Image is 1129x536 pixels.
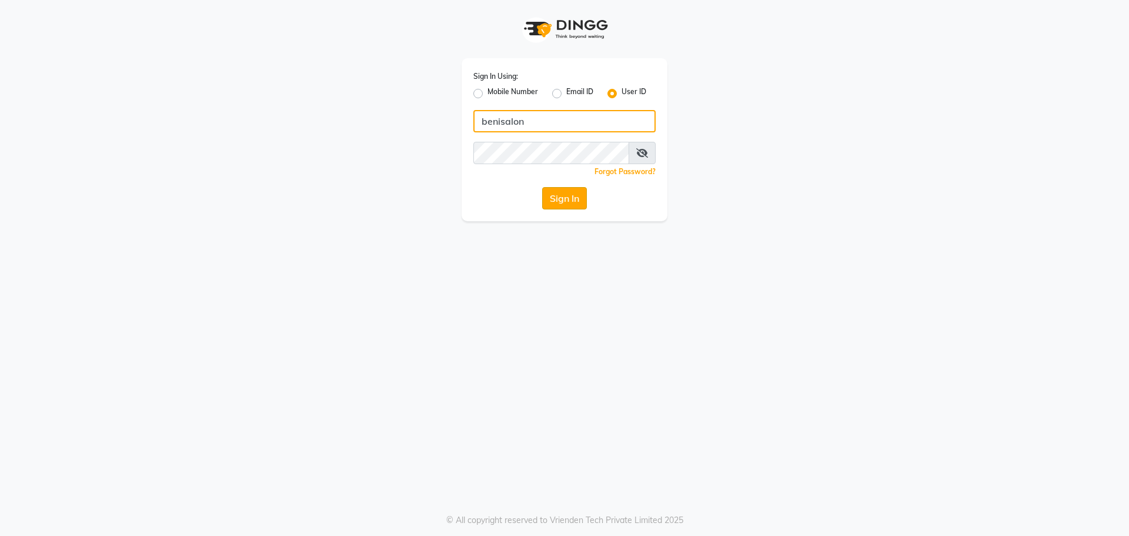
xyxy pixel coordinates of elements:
input: Username [473,110,656,132]
a: Forgot Password? [594,167,656,176]
button: Sign In [542,187,587,209]
label: Sign In Using: [473,71,518,82]
label: User ID [622,86,646,101]
img: logo1.svg [517,12,612,46]
label: Mobile Number [487,86,538,101]
input: Username [473,142,629,164]
label: Email ID [566,86,593,101]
